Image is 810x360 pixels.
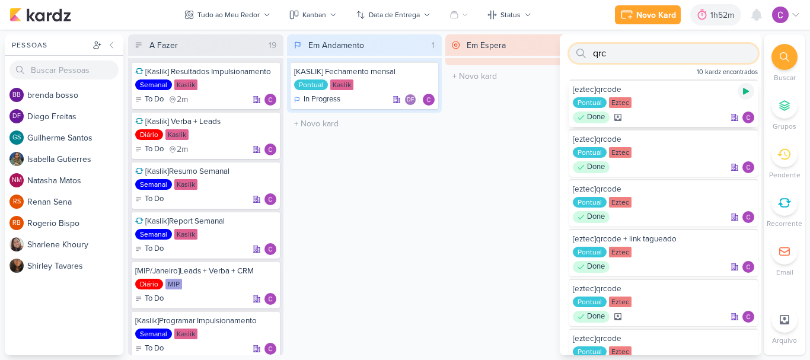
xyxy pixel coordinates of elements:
[614,313,621,320] div: Arquivado
[135,329,172,339] div: Semanal
[9,130,24,145] div: Guilherme Santos
[264,144,276,155] div: Responsável: Carlos Lima
[135,193,164,205] div: To Do
[9,195,24,209] div: Renan Sena
[587,311,605,323] p: Done
[9,8,71,22] img: kardz.app
[174,179,197,190] div: Kaslik
[9,173,24,187] div: Natasha Matos
[573,234,754,244] div: [eztec]qrcode + link tagueado
[12,177,22,184] p: NM
[587,111,605,123] p: Done
[12,220,21,227] p: RB
[573,311,610,323] div: Done
[294,79,328,90] div: Pontual
[145,343,164,355] p: To Do
[145,94,164,106] p: To Do
[135,266,276,276] div: [MIP/Janeiro]Leads + Verba + CRM
[573,283,754,294] div: [eztec]qrcode
[289,115,440,132] input: + Novo kard
[27,89,123,101] div: b r e n d a b o s s o
[135,343,164,355] div: To Do
[587,261,605,273] p: Done
[587,211,605,223] p: Done
[135,79,172,90] div: Semanal
[165,129,189,140] div: Kaslik
[27,217,123,230] div: R o g e r i o B i s p o
[174,329,197,339] div: Kaslik
[573,333,754,344] div: [eztec]qrcode
[304,94,340,106] p: In Progress
[135,293,164,305] div: To Do
[573,261,610,273] div: Done
[742,111,754,123] img: Carlos Lima
[135,216,276,227] div: [Kaslik]Report Semanal
[174,229,197,240] div: Kaslik
[9,237,24,251] img: Sharlene Khoury
[264,293,276,305] div: Responsável: Carlos Lima
[294,66,435,77] div: [KASLIK] Fechamento mensal
[9,259,24,273] img: Shirley Tavares
[742,161,754,173] div: Responsável: Carlos Lima
[264,94,276,106] div: Responsável: Carlos Lima
[264,243,276,255] img: Carlos Lima
[573,346,607,357] div: Pontual
[27,260,123,272] div: S h i r l e y T a v a r e s
[294,94,340,106] div: In Progress
[423,94,435,106] img: Carlos Lima
[767,218,802,229] p: Recorrente
[135,229,172,240] div: Semanal
[573,297,607,307] div: Pontual
[13,199,21,205] p: RS
[168,144,188,155] div: último check-in há 2 meses
[772,335,797,346] p: Arquivo
[264,39,281,52] div: 19
[573,211,610,223] div: Done
[587,161,605,173] p: Done
[609,97,632,108] div: Eztec
[330,79,353,90] div: Kaslik
[27,196,123,208] div: R e n a n S e n a
[742,311,754,323] div: Responsável: Carlos Lima
[774,72,796,83] p: Buscar
[573,147,607,158] div: Pontual
[742,161,754,173] img: Carlos Lima
[609,297,632,307] div: Eztec
[264,293,276,305] img: Carlos Lima
[135,243,164,255] div: To Do
[264,193,276,205] img: Carlos Lima
[423,94,435,106] div: Responsável: Carlos Lima
[308,39,364,52] div: Em Andamento
[569,44,758,63] input: Busque por kardz
[9,40,90,50] div: Pessoas
[609,247,632,257] div: Eztec
[264,193,276,205] div: Responsável: Carlos Lima
[609,346,632,357] div: Eztec
[742,211,754,223] img: Carlos Lima
[27,153,123,165] div: I s a b e l l a G u t i e r r e s
[742,211,754,223] div: Responsável: Carlos Lima
[264,94,276,106] img: Carlos Lima
[407,97,414,103] p: DF
[404,94,416,106] div: Diego Freitas
[773,121,796,132] p: Grupos
[636,9,676,21] div: Novo Kard
[27,110,123,123] div: D i e g o F r e i t a s
[27,238,123,251] div: S h a r l e n e K h o u r y
[12,135,21,141] p: GS
[609,197,632,208] div: Eztec
[135,144,164,155] div: To Do
[573,161,610,173] div: Done
[742,261,754,273] div: Responsável: Carlos Lima
[427,39,439,52] div: 1
[9,88,24,102] div: brenda bosso
[573,84,754,95] div: [eztec]qrcode
[404,94,419,106] div: Colaboradores: Diego Freitas
[764,44,805,83] li: Ctrl + F
[738,83,754,100] div: Ligar relógio
[174,79,197,90] div: Kaslik
[776,267,793,278] p: Email
[12,113,21,120] p: DF
[573,134,754,145] div: [eztec]qrcode
[135,166,276,177] div: [Kaslik]Resumo Semanal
